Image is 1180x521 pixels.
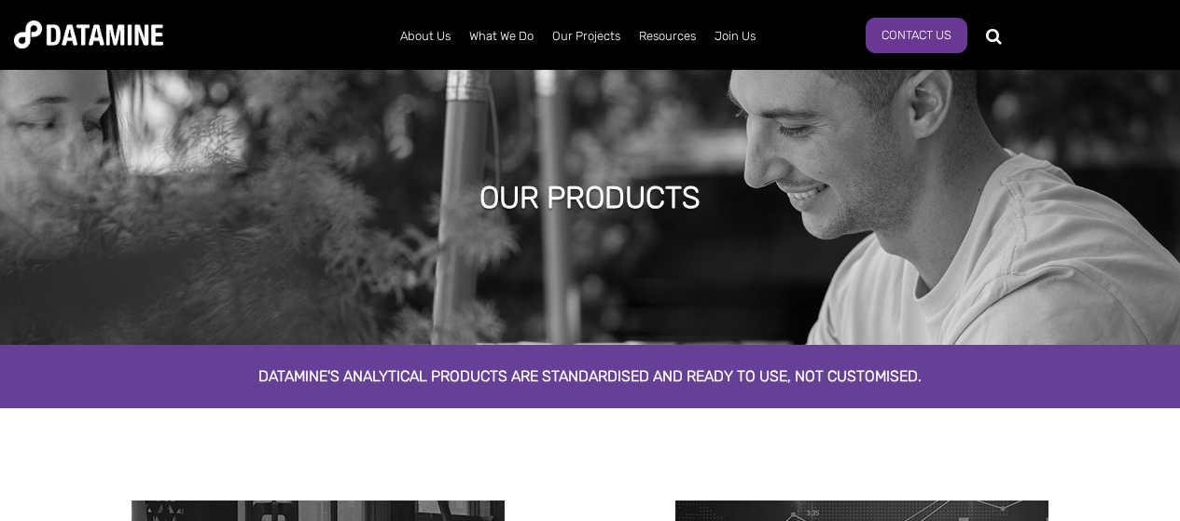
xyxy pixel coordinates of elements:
a: What We Do [460,12,543,61]
h2: Datamine's analytical products are standardised and ready to use, not customised. [59,368,1122,385]
a: Contact Us [866,18,967,53]
a: Our Projects [543,12,630,61]
img: Datamine [14,21,163,48]
span: Product page [59,412,150,430]
a: Resources [630,12,705,61]
h1: our products [479,177,701,218]
a: Join Us [705,12,765,61]
a: About Us [391,12,460,61]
